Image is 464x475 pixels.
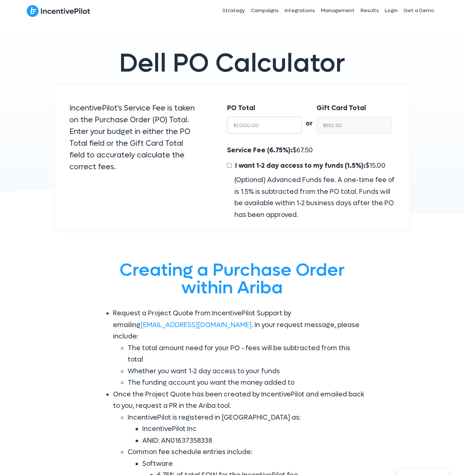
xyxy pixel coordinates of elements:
[119,47,345,80] span: Dell PO Calculator
[142,435,366,447] li: ANID: AN01637358338
[169,1,438,20] nav: Header Menu
[69,102,198,173] p: IncentivePilot's Service Fee is taken on the Purchase Order (PO) Total. Enter your budget in eith...
[282,1,318,20] a: Integrations
[227,174,395,221] div: (Optional) Advanced Funds fee. A one-time fee of is 1.5% is subtracted from the PO total. Funds w...
[113,308,366,389] li: Request a Project Quote from IncentivePilot Support by emailing . In your request message, please...
[219,1,248,20] a: Strategy
[140,321,252,329] a: [EMAIL_ADDRESS][DOMAIN_NAME]
[227,145,395,221] div: $
[382,1,401,20] a: Login
[317,102,366,114] label: Gift Card Total
[128,377,366,389] li: The funding account you want the money added to
[142,423,366,435] li: IncentivePilot Inc
[296,146,313,155] span: 67.50
[227,102,255,114] label: PO Total
[227,146,293,155] span: Service Fee (6.75%):
[248,1,282,20] a: Campaigns
[128,342,366,366] li: The total amount need for your PO - fees will be subtracted from this total
[128,412,366,447] li: IncentivePilot is registered in [GEOGRAPHIC_DATA] as:
[302,102,317,130] div: or
[235,162,366,170] span: I want 1-2 day access to my funds (1.5%):
[120,258,345,299] span: Creating a Purchase Order within Ariba
[227,163,232,168] input: I want 1-2 day access to my funds (1.5%):$15.00
[401,1,437,20] a: Get a Demo
[233,162,386,170] span: $
[318,1,358,20] a: Management
[369,162,386,170] span: 15.00
[358,1,382,20] a: Results
[128,366,366,377] li: Whether you want 1-2 day access to your funds
[27,5,90,17] img: IncentivePilot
